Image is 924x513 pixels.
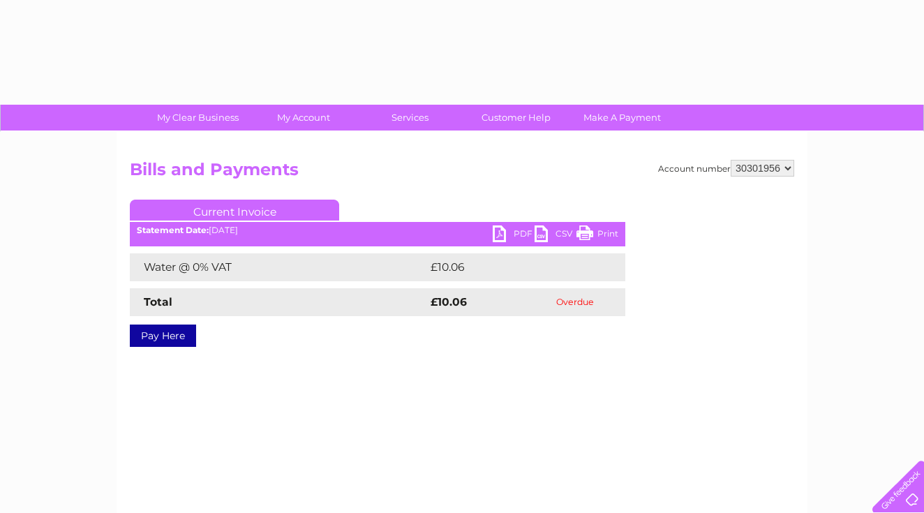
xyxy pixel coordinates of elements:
div: [DATE] [130,225,625,235]
a: Customer Help [459,105,574,131]
td: Water @ 0% VAT [130,253,427,281]
a: My Account [246,105,362,131]
td: £10.06 [427,253,597,281]
a: CSV [535,225,576,246]
b: Statement Date: [137,225,209,235]
a: Current Invoice [130,200,339,221]
strong: £10.06 [431,295,467,308]
a: Print [576,225,618,246]
div: Account number [658,160,794,177]
a: My Clear Business [140,105,255,131]
a: Pay Here [130,325,196,347]
h2: Bills and Payments [130,160,794,186]
a: PDF [493,225,535,246]
td: Overdue [525,288,625,316]
strong: Total [144,295,172,308]
a: Make A Payment [565,105,680,131]
a: Services [352,105,468,131]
